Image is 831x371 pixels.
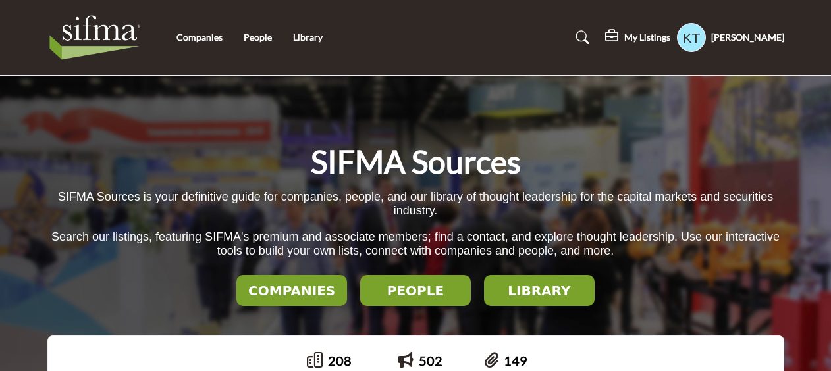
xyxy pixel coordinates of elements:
[488,283,591,299] h2: LIBRARY
[240,283,343,299] h2: COMPANIES
[677,23,706,52] button: Show hide supplier dropdown
[328,353,352,368] a: 208
[711,31,784,44] h5: [PERSON_NAME]
[504,353,527,368] a: 149
[58,190,774,217] span: SIFMA Sources is your definitive guide for companies, people, and our library of thought leadersh...
[419,353,442,368] a: 502
[47,11,149,64] img: Site Logo
[484,275,595,306] button: LIBRARY
[605,30,670,45] div: My Listings
[563,27,598,48] a: Search
[51,230,780,257] span: Search our listings, featuring SIFMA's premium and associate members; find a contact, and explore...
[624,32,670,43] h5: My Listings
[360,275,471,306] button: PEOPLE
[364,283,467,299] h2: PEOPLE
[244,32,272,43] a: People
[293,32,323,43] a: Library
[236,275,347,306] button: COMPANIES
[176,32,223,43] a: Companies
[311,141,521,182] h1: SIFMA Sources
